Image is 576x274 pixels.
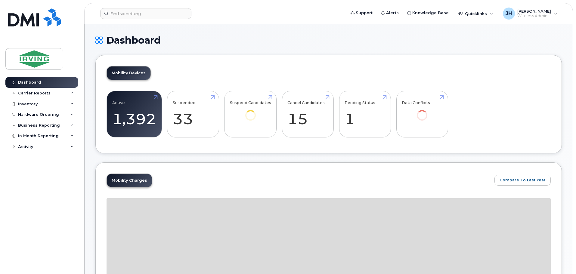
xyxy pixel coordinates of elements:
a: Suspended 33 [173,94,213,134]
a: Cancel Candidates 15 [287,94,328,134]
h1: Dashboard [95,35,562,45]
button: Compare To Last Year [494,175,551,186]
a: Active 1,392 [112,94,156,134]
a: Data Conflicts [402,94,442,129]
span: Compare To Last Year [500,177,546,183]
a: Pending Status 1 [345,94,385,134]
a: Suspend Candidates [230,94,271,129]
a: Mobility Charges [107,174,152,187]
a: Mobility Devices [107,66,150,80]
